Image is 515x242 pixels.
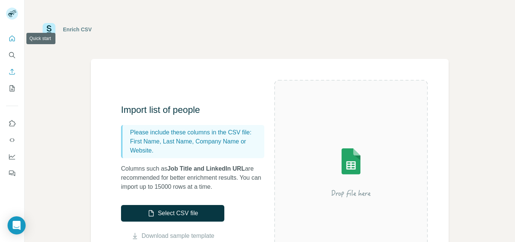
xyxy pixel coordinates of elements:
[6,133,18,147] button: Use Surfe API
[283,127,419,217] img: Surfe Illustration - Drop file here or select below
[6,48,18,62] button: Search
[6,117,18,130] button: Use Surfe on LinkedIn
[121,104,272,116] h3: Import list of people
[6,82,18,95] button: My lists
[8,216,26,234] div: Open Intercom Messenger
[43,23,55,36] img: Surfe Logo
[130,137,261,155] p: First Name, Last Name, Company Name or Website.
[142,231,215,240] a: Download sample template
[121,205,224,222] button: Select CSV file
[6,166,18,180] button: Feedback
[6,65,18,79] button: Enrich CSV
[6,150,18,163] button: Dashboard
[63,26,92,33] div: Enrich CSV
[167,165,245,172] span: Job Title and LinkedIn URL
[130,128,261,137] p: Please include these columns in the CSV file:
[6,32,18,45] button: Quick start
[121,164,272,191] p: Columns such as are recommended for better enrichment results. You can import up to 15000 rows at...
[121,231,224,240] button: Download sample template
